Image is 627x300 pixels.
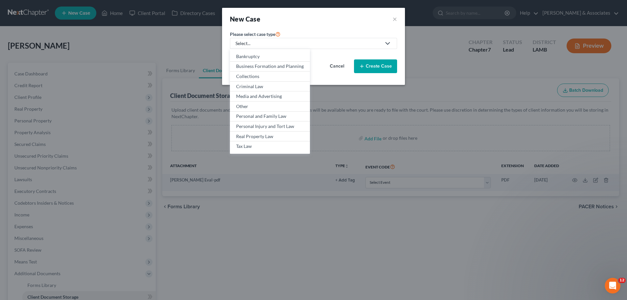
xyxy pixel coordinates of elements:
iframe: Intercom live chat [605,278,620,293]
a: Personal and Family Law [230,112,310,122]
div: Real Property Law [236,133,304,140]
a: Criminal Law [230,82,310,92]
button: × [393,14,397,24]
span: Please select case type [230,31,275,37]
a: Bankruptcy [230,52,310,62]
a: Other [230,102,310,112]
div: Media and Advertising [236,93,304,100]
div: Personal and Family Law [236,113,304,119]
strong: New Case [230,15,260,23]
button: Cancel [323,60,351,73]
div: Select... [235,40,381,47]
a: Personal Injury and Tort Law [230,121,310,132]
div: Tax Law [236,143,304,150]
button: Create Case [354,59,397,73]
span: 12 [618,278,626,283]
a: Tax Law [230,141,310,151]
a: Collections [230,71,310,82]
a: Business Formation and Planning [230,62,310,72]
a: Media and Advertising [230,91,310,102]
div: Bankruptcy [236,53,304,60]
div: Business Formation and Planning [236,63,304,70]
div: Personal Injury and Tort Law [236,123,304,130]
div: Collections [236,73,304,80]
div: Criminal Law [236,83,304,90]
div: Other [236,103,304,110]
a: Real Property Law [230,132,310,142]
